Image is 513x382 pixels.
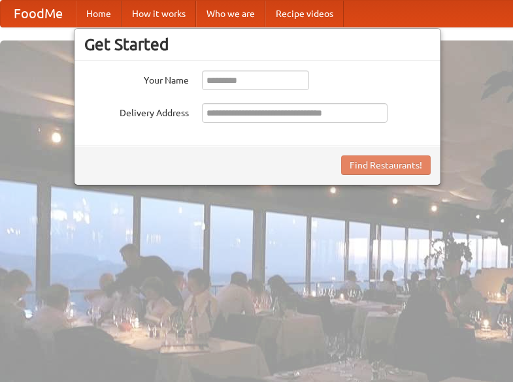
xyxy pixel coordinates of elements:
[196,1,265,27] a: Who we are
[122,1,196,27] a: How it works
[84,35,431,54] h3: Get Started
[265,1,344,27] a: Recipe videos
[341,155,431,175] button: Find Restaurants!
[84,71,189,87] label: Your Name
[84,103,189,119] label: Delivery Address
[76,1,122,27] a: Home
[1,1,76,27] a: FoodMe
